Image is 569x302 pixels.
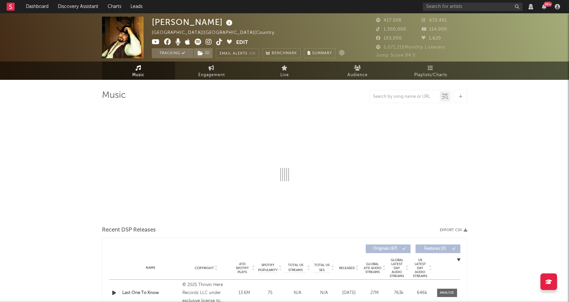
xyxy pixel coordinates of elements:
button: 99+ [542,4,546,9]
div: Name [122,265,179,270]
span: ATD Spotify Plays [234,262,251,274]
button: Edit [236,39,248,47]
span: 672,451 [422,18,447,23]
div: 13.6M [234,290,255,296]
button: Originals(67) [366,244,411,253]
span: 5,071,218 Monthly Listeners [376,45,445,50]
div: [DATE] [338,290,360,296]
span: US Latest Day Audio Streams [412,258,428,278]
a: Benchmark [262,48,301,58]
input: Search by song name or URL [370,94,440,99]
a: Playlists/Charts [394,62,467,80]
span: 193,000 [376,36,402,41]
div: 99 + [544,2,552,7]
span: 417,508 [376,18,402,23]
button: Tracking [152,48,193,58]
div: 27M [363,290,386,296]
div: N/A [285,290,310,296]
div: N/A [314,290,334,296]
div: [PERSON_NAME] [152,17,234,28]
span: Spotify Popularity [258,263,278,273]
span: Recent DSP Releases [102,226,156,234]
div: 646k [412,290,432,296]
span: Features ( 0 ) [420,247,450,251]
span: Global Latest Day Audio Streams [389,258,405,278]
span: 114,000 [422,27,447,32]
a: Last One To Know [122,290,179,296]
span: Copyright [195,266,214,270]
div: 75 [258,290,282,296]
span: 1,300,000 [376,27,406,32]
input: Search for artists [423,3,522,11]
span: Jump Score: 84.0 [376,53,416,58]
span: Playlists/Charts [414,71,447,79]
a: Live [248,62,321,80]
button: Export CSV [440,228,467,232]
span: Engagement [198,71,225,79]
div: [GEOGRAPHIC_DATA] | [GEOGRAPHIC_DATA] | Country [152,29,290,37]
button: Summary [304,48,335,58]
span: ( 1 ) [193,48,213,58]
span: Audience [347,71,368,79]
em: On [249,52,255,56]
span: Total US Streams [285,263,306,273]
a: Engagement [175,62,248,80]
span: Benchmark [272,50,297,58]
span: Music [132,71,144,79]
span: Originals ( 67 ) [370,247,401,251]
span: Live [280,71,289,79]
div: 763k [389,290,409,296]
span: Total US SES [314,263,331,273]
button: (1) [194,48,213,58]
span: Released [339,266,355,270]
span: Global ATD Audio Streams [363,262,382,274]
button: Email AlertsOn [216,48,259,58]
button: Features(0) [416,244,460,253]
span: 1,620 [422,36,441,41]
span: Summary [312,52,332,55]
a: Music [102,62,175,80]
a: Audience [321,62,394,80]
